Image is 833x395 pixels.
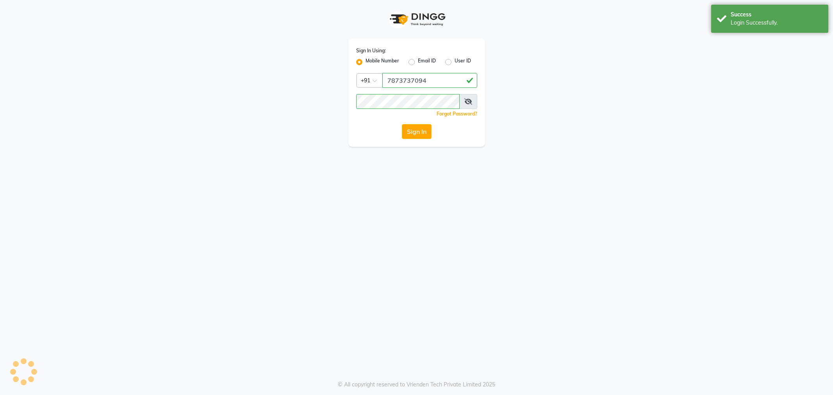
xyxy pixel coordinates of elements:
[731,19,822,27] div: Login Successfully.
[356,94,460,109] input: Username
[385,8,448,31] img: logo1.svg
[382,73,477,88] input: Username
[356,47,386,54] label: Sign In Using:
[402,124,432,139] button: Sign In
[731,11,822,19] div: Success
[418,57,436,67] label: Email ID
[366,57,399,67] label: Mobile Number
[437,111,477,117] a: Forgot Password?
[455,57,471,67] label: User ID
